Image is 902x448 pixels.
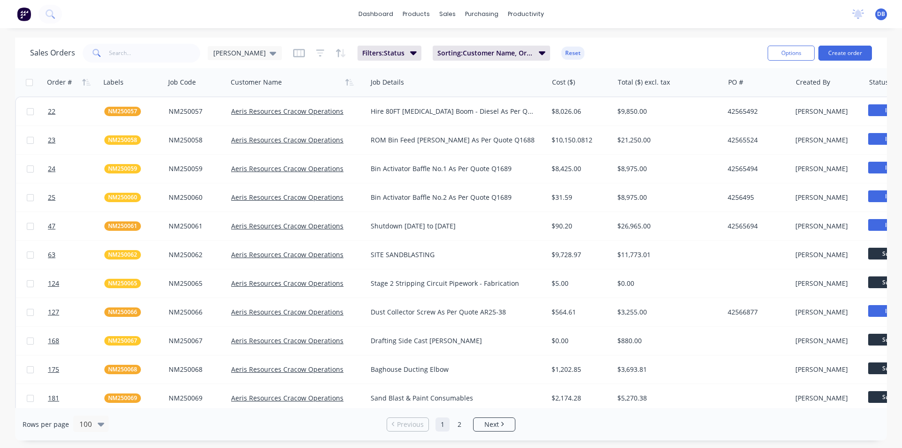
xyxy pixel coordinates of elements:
[371,307,536,317] div: Dust Collector Screw As Per Quote AR25-38
[48,164,55,173] span: 24
[728,221,785,231] div: 42565694
[30,48,75,57] h1: Sales Orders
[104,393,141,403] button: NM250069
[552,164,607,173] div: $8,425.00
[48,307,59,317] span: 127
[48,107,55,116] span: 22
[617,307,715,317] div: $3,255.00
[818,46,872,61] button: Create order
[552,193,607,202] div: $31.59
[371,279,536,288] div: Stage 2 Stripping Circuit Pipework - Fabrication
[169,221,221,231] div: NM250061
[48,269,104,298] a: 124
[48,393,59,403] span: 181
[48,135,55,145] span: 23
[877,10,885,18] span: DB
[795,107,858,116] div: [PERSON_NAME]
[552,336,607,346] div: $0.00
[371,250,536,259] div: SITE SANDBLASTING
[371,393,536,403] div: Sand Blast & Paint Consumables
[474,420,515,429] a: Next page
[231,135,343,144] a: Aeris Resources Cracow Operations
[561,47,584,60] button: Reset
[371,107,536,116] div: Hire 80FT [MEDICAL_DATA] Boom - Diesel As Per Quote AR25-35
[48,365,59,374] span: 175
[169,393,221,403] div: NM250069
[397,420,424,429] span: Previous
[231,250,343,259] a: Aeris Resources Cracow Operations
[104,107,141,116] button: NM250057
[728,107,785,116] div: 42565492
[108,336,137,346] span: NM250067
[17,7,31,21] img: Factory
[795,250,858,259] div: [PERSON_NAME]
[433,46,550,61] button: Sorting:Customer Name, Order #
[795,193,858,202] div: [PERSON_NAME]
[617,393,715,403] div: $5,270.38
[48,183,104,212] a: 25
[617,336,715,346] div: $880.00
[231,393,343,402] a: Aeris Resources Cracow Operations
[48,336,59,346] span: 168
[169,307,221,317] div: NM250066
[48,221,55,231] span: 47
[398,7,435,21] div: products
[358,46,421,61] button: Filters:Status
[617,193,715,202] div: $8,975.00
[552,78,575,87] div: Cost ($)
[728,164,785,173] div: 42565494
[617,365,715,374] div: $3,693.81
[371,135,536,145] div: ROM Bin Feed [PERSON_NAME] As Per Quote Q1688
[552,393,607,403] div: $2,174.28
[552,365,607,374] div: $1,202.85
[48,155,104,183] a: 24
[387,420,428,429] a: Previous page
[768,46,815,61] button: Options
[104,135,141,145] button: NM250058
[435,417,450,432] a: Page 1 is your current page
[795,307,858,317] div: [PERSON_NAME]
[108,393,137,403] span: NM250069
[617,107,715,116] div: $9,850.00
[48,298,104,326] a: 127
[48,279,59,288] span: 124
[354,7,398,21] a: dashboard
[552,250,607,259] div: $9,728.97
[213,48,266,58] span: [PERSON_NAME]
[503,7,549,21] div: productivity
[231,221,343,230] a: Aeris Resources Cracow Operations
[104,365,141,374] button: NM250068
[728,307,785,317] div: 42566877
[371,164,536,173] div: Bin Activator Baffle No.1 As Per Quote Q1689
[552,107,607,116] div: $8,026.06
[371,221,536,231] div: Shutdown [DATE] to [DATE]
[23,420,69,429] span: Rows per page
[108,135,137,145] span: NM250058
[795,164,858,173] div: [PERSON_NAME]
[169,135,221,145] div: NM250058
[618,78,670,87] div: Total ($) excl. tax
[617,221,715,231] div: $26,965.00
[617,135,715,145] div: $21,250.00
[48,193,55,202] span: 25
[108,221,137,231] span: NM250061
[169,193,221,202] div: NM250060
[795,336,858,346] div: [PERSON_NAME]
[108,107,137,116] span: NM250057
[169,279,221,288] div: NM250065
[108,250,137,259] span: NM250062
[728,193,785,202] div: 4256495
[169,365,221,374] div: NM250068
[48,250,55,259] span: 63
[104,164,141,173] button: NM250059
[796,78,830,87] div: Created By
[231,279,343,288] a: Aeris Resources Cracow Operations
[104,193,141,202] button: NM250060
[728,78,743,87] div: PO #
[108,365,137,374] span: NM250068
[552,279,607,288] div: $5.00
[168,78,196,87] div: Job Code
[231,164,343,173] a: Aeris Resources Cracow Operations
[617,164,715,173] div: $8,975.00
[362,48,404,58] span: Filters: Status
